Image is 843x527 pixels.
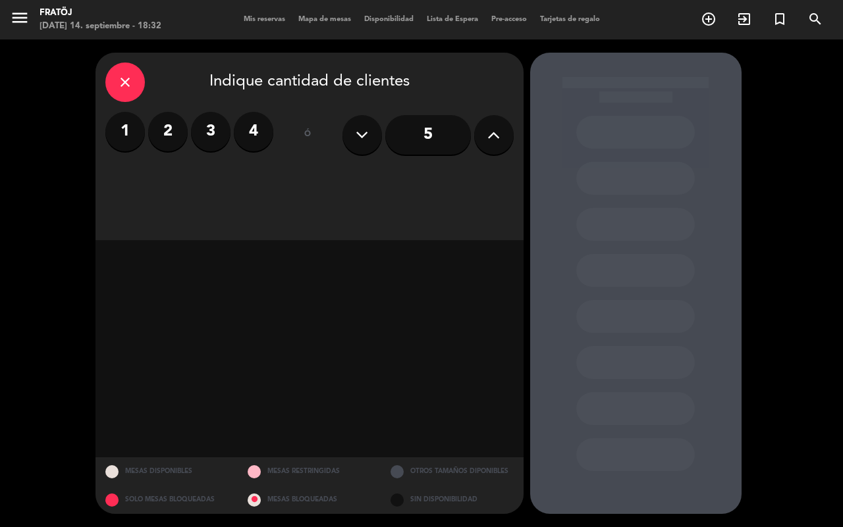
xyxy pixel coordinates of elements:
[105,63,514,102] div: Indique cantidad de clientes
[40,20,161,33] div: [DATE] 14. septiembre - 18:32
[420,16,485,23] span: Lista de Espera
[148,112,188,151] label: 2
[234,112,273,151] label: 4
[117,74,133,90] i: close
[736,11,752,27] i: exit_to_app
[95,486,238,514] div: SOLO MESAS BLOQUEADAS
[701,11,717,27] i: add_circle_outline
[292,16,358,23] span: Mapa de mesas
[10,8,30,28] i: menu
[95,457,238,486] div: MESAS DISPONIBLES
[238,457,381,486] div: MESAS RESTRINGIDAS
[10,8,30,32] button: menu
[238,486,381,514] div: MESAS BLOQUEADAS
[533,16,607,23] span: Tarjetas de regalo
[237,16,292,23] span: Mis reservas
[105,112,145,151] label: 1
[358,16,420,23] span: Disponibilidad
[191,112,231,151] label: 3
[381,486,524,514] div: SIN DISPONIBILIDAD
[40,7,161,20] div: Fratöj
[286,112,329,158] div: ó
[772,11,788,27] i: turned_in_not
[381,457,524,486] div: OTROS TAMAÑOS DIPONIBLES
[807,11,823,27] i: search
[485,16,533,23] span: Pre-acceso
